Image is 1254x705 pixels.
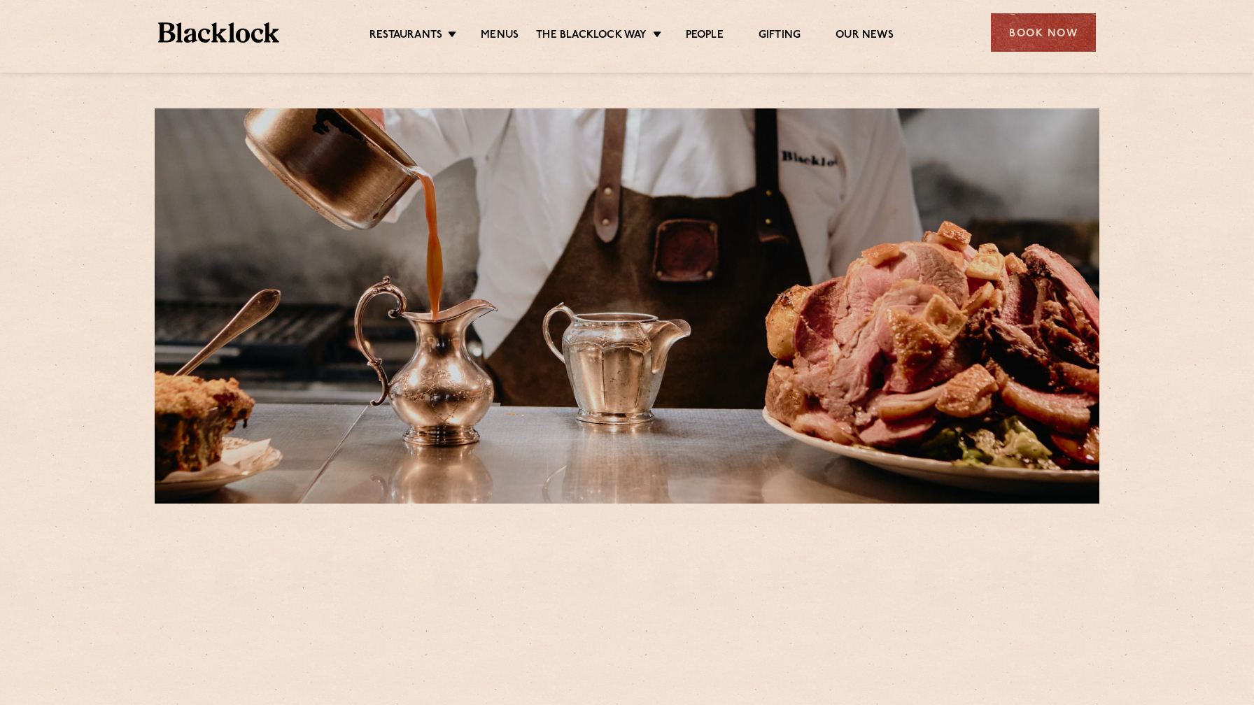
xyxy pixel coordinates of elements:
a: People [686,29,724,44]
a: Restaurants [369,29,442,44]
img: BL_Textured_Logo-footer-cropped.svg [158,22,279,43]
a: The Blacklock Way [536,29,647,44]
a: Our News [836,29,894,44]
div: Book Now [991,13,1096,52]
a: Menus [481,29,519,44]
a: Gifting [759,29,801,44]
